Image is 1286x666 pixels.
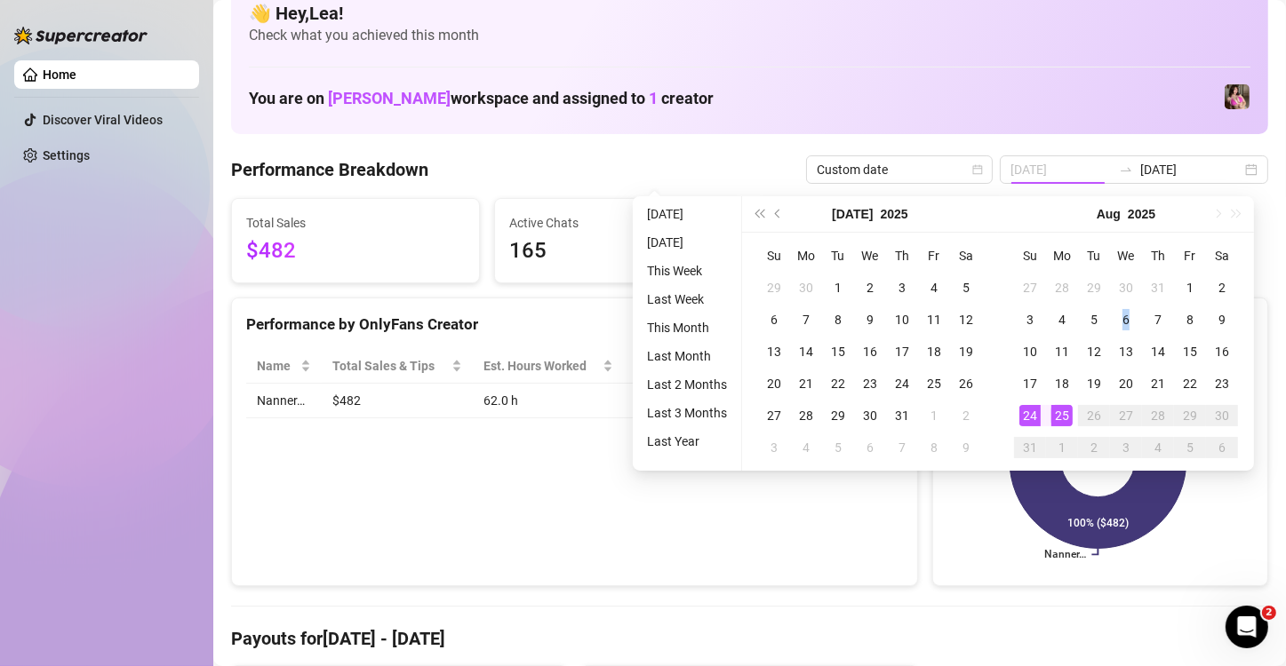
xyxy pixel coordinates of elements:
div: 5 [955,277,977,298]
div: 19 [955,341,977,362]
div: 26 [955,373,977,394]
td: 2025-08-30 [1206,400,1238,432]
span: 1 [649,89,658,107]
td: 2025-08-29 [1174,400,1206,432]
div: 31 [1019,437,1041,458]
td: 2025-09-03 [1110,432,1142,464]
iframe: Intercom live chat [1226,606,1268,648]
span: 2 [1262,606,1276,620]
div: 6 [1211,437,1233,458]
th: We [854,240,886,272]
h1: You are on workspace and assigned to creator [249,89,714,108]
div: Est. Hours Worked [483,356,599,376]
div: 14 [1147,341,1169,362]
div: 9 [955,437,977,458]
div: 31 [1147,277,1169,298]
td: 2025-08-13 [1110,336,1142,368]
div: 9 [859,309,881,330]
td: 2025-07-26 [950,368,982,400]
div: 5 [1083,309,1105,330]
td: 2025-07-15 [822,336,854,368]
div: 22 [1179,373,1201,394]
th: We [1110,240,1142,272]
div: 19 [1083,373,1105,394]
div: 17 [1019,373,1041,394]
div: 12 [955,309,977,330]
td: 2025-08-09 [1206,304,1238,336]
td: Nanner… [246,384,322,418]
div: 1 [1179,277,1201,298]
td: 2025-08-03 [1014,304,1046,336]
span: Name [257,356,297,376]
button: Last year (Control + left) [749,196,769,232]
div: 1 [827,277,849,298]
th: Fr [918,240,950,272]
div: 4 [1051,309,1073,330]
div: 24 [891,373,913,394]
button: Choose a month [1097,196,1121,232]
td: $482 [322,384,472,418]
li: [DATE] [640,203,734,225]
td: 2025-06-30 [790,272,822,304]
td: 2025-07-30 [1110,272,1142,304]
div: 29 [827,405,849,426]
span: $482 [246,234,465,268]
td: 2025-07-17 [886,336,918,368]
td: 2025-07-28 [1046,272,1078,304]
td: 62.0 h [473,384,624,418]
div: 6 [859,437,881,458]
th: Th [1142,240,1174,272]
td: 2025-07-20 [758,368,790,400]
div: 13 [1115,341,1137,362]
div: 16 [1211,341,1233,362]
td: 2025-08-16 [1206,336,1238,368]
div: 3 [891,277,913,298]
div: 3 [763,437,785,458]
td: 2025-07-31 [886,400,918,432]
div: 14 [795,341,817,362]
img: Nanner [1225,84,1250,109]
th: Total Sales & Tips [322,349,472,384]
text: Nanner… [1044,549,1086,561]
td: 2025-07-19 [950,336,982,368]
div: 4 [1147,437,1169,458]
span: to [1119,163,1133,177]
td: 2025-08-31 [1014,432,1046,464]
td: 2025-07-09 [854,304,886,336]
td: 2025-08-03 [758,432,790,464]
td: 2025-08-04 [1046,304,1078,336]
td: 2025-08-14 [1142,336,1174,368]
span: 165 [509,234,728,268]
td: 2025-08-08 [1174,304,1206,336]
td: 2025-08-05 [822,432,854,464]
div: 29 [1179,405,1201,426]
span: Total Sales [246,213,465,233]
div: 25 [1051,405,1073,426]
span: Custom date [817,156,982,183]
th: Name [246,349,322,384]
div: 30 [1211,405,1233,426]
li: This Week [640,260,734,281]
div: 2 [1083,437,1105,458]
td: 2025-08-10 [1014,336,1046,368]
th: Sa [950,240,982,272]
td: 2025-07-11 [918,304,950,336]
td: 2025-08-05 [1078,304,1110,336]
h4: 👋 Hey, Lea ! [249,1,1250,26]
td: 2025-07-13 [758,336,790,368]
h4: Payouts for [DATE] - [DATE] [231,626,1268,651]
span: [PERSON_NAME] [328,89,451,107]
div: 3 [1115,437,1137,458]
input: Start date [1010,160,1112,179]
div: 3 [1019,309,1041,330]
button: Choose a year [881,196,908,232]
td: 2025-08-01 [918,400,950,432]
td: 2025-07-22 [822,368,854,400]
td: 2025-08-27 [1110,400,1142,432]
div: 7 [795,309,817,330]
div: 7 [891,437,913,458]
div: 2 [859,277,881,298]
div: 30 [859,405,881,426]
td: 2025-07-02 [854,272,886,304]
div: 6 [1115,309,1137,330]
